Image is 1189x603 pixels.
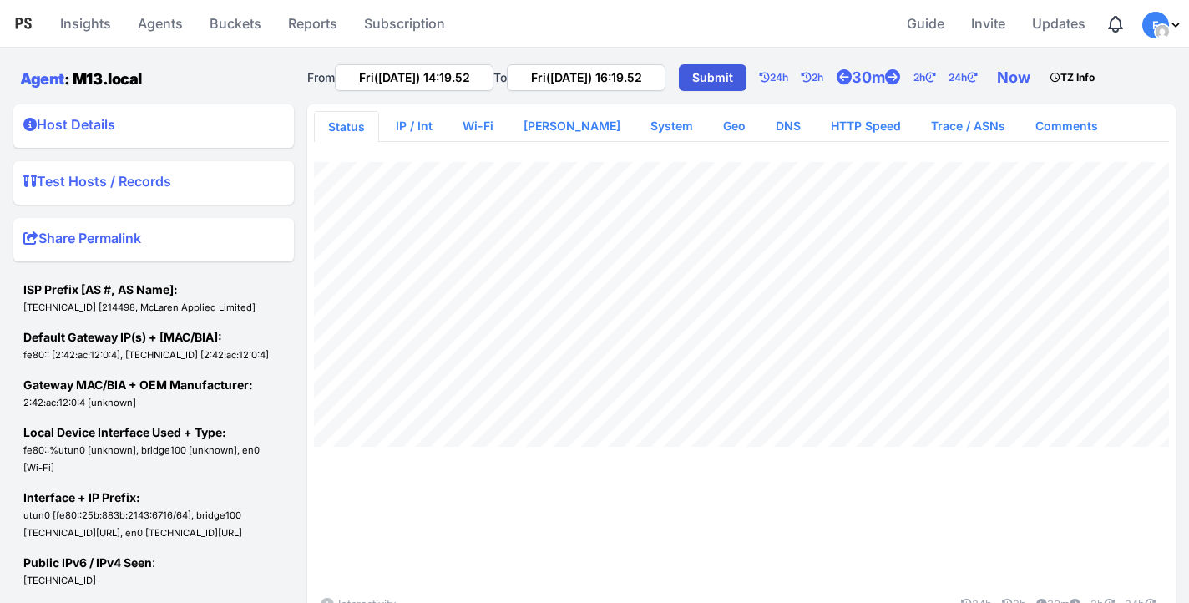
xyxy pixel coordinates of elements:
a: 24h [760,61,802,94]
strong: TZ Info [1050,71,1095,84]
a: Guide [900,3,951,43]
a: Wi-Fi [449,111,507,141]
a: Agent [20,70,64,88]
img: 8c045d38eb86755cbf6a65b0a0c22034.png [1156,25,1169,38]
strong: Default Gateway IP(s) + [MAC/BIA]: [23,330,222,344]
label: From [307,69,335,86]
a: Now [990,61,1044,94]
a: Geo [710,111,759,141]
div: Notifications [1106,14,1126,34]
span: F [1152,20,1159,31]
a: Subscription [357,3,452,43]
a: Comments [1022,111,1111,141]
a: Insights [53,3,118,43]
span: Updates [1032,7,1085,40]
summary: Host Details [23,114,284,141]
small: [TECHNICAL_ID] [214498, McLaren Applied Limited] [23,301,256,313]
a: 2h [802,61,837,94]
label: To [493,69,507,86]
summary: Share Permalink [23,228,284,255]
a: Reports [281,3,344,43]
a: Updates [1025,3,1092,43]
a: Buckets [203,3,268,43]
small: 2:42:ac:12:0:4 [unknown] [23,397,136,408]
strong: Interface + IP Prefix: [23,490,140,504]
a: Invite [964,3,1012,43]
a: 2h [913,61,949,94]
h1: : M13.local [20,68,152,90]
span: Guide [907,7,944,40]
summary: Test Hosts / Records [23,171,284,198]
a: Agents [131,3,190,43]
a: 30m [837,61,913,94]
strong: ISP Prefix [AS #, AS Name]: [23,282,178,296]
a: Trace / ASNs [918,111,1019,141]
small: utun0 [fe80::25b:883b:2143:6716/64], bridge100 [TECHNICAL_ID][URL], en0 [TECHNICAL_ID][URL] [23,509,242,539]
strong: Gateway MAC/BIA + OEM Manufacturer: [23,378,253,392]
div: Profile Menu [1142,12,1182,38]
small: [TECHNICAL_ID] [23,575,96,586]
a: System [637,111,706,141]
a: HTTP Speed [817,111,914,141]
a: DNS [762,111,814,141]
a: 24h [949,61,990,94]
small: fe80::%utun0 [unknown], bridge100 [unknown], en0 [Wi-Fi] [23,444,260,474]
a: [PERSON_NAME] [510,111,634,141]
strong: Local Device Interface Used + Type: [23,425,226,439]
small: fe80:: [2:42:ac:12:0:4], [TECHNICAL_ID] [2:42:ac:12:0:4] [23,349,269,361]
span: : [23,555,155,586]
a: IP / Int [382,111,446,141]
a: Submit [679,64,746,91]
strong: Public IPv6 / IPv4 Seen [23,555,152,570]
a: Status [315,112,378,142]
